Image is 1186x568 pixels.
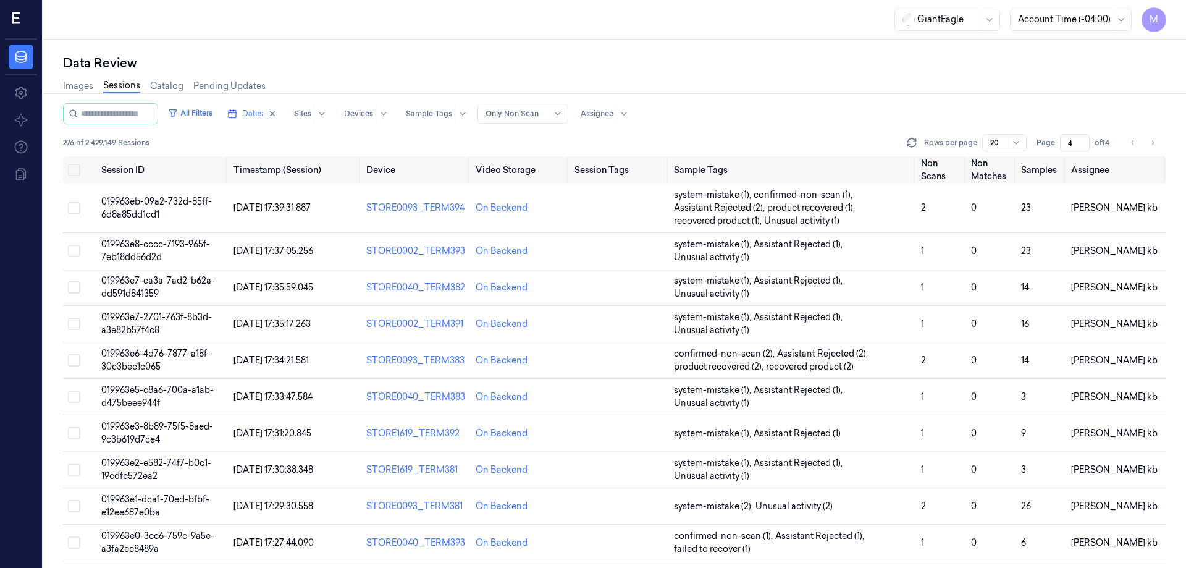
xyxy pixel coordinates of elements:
th: Sample Tags [669,156,916,184]
span: 23 [1021,245,1031,256]
span: Assistant Rejected (2) , [777,347,870,360]
div: On Backend [476,201,528,214]
span: 16 [1021,318,1029,329]
span: Assistant Rejected (1) , [754,274,845,287]
span: 0 [971,202,977,213]
span: Page [1037,137,1055,148]
span: product recovered (2) , [674,360,766,373]
span: 019963e0-3cc6-759c-9a5e-a3fa2ec8489a [101,530,214,554]
span: 14 [1021,282,1029,293]
button: Select all [68,164,80,176]
span: 0 [971,537,977,548]
button: M [1142,7,1166,32]
div: On Backend [476,281,528,294]
span: [PERSON_NAME] kb [1071,464,1158,475]
th: Samples [1016,156,1066,184]
span: [DATE] 17:34:21.581 [233,355,309,366]
div: STORE1619_TERM392 [366,427,466,440]
button: Select row [68,464,80,476]
div: STORE0093_TERM394 [366,201,466,214]
span: [DATE] 17:35:59.045 [233,282,313,293]
a: Images [63,80,93,93]
span: 9 [1021,428,1026,439]
span: [DATE] 17:39:31.887 [233,202,311,213]
span: 1 [921,428,924,439]
button: Select row [68,500,80,512]
span: 1 [921,318,924,329]
span: [DATE] 17:37:05.256 [233,245,313,256]
span: 0 [971,245,977,256]
div: STORE0002_TERM391 [366,318,466,331]
span: [DATE] 17:33:47.584 [233,391,313,402]
button: Select row [68,281,80,294]
span: 019963e6-4d76-7877-a18f-30c3bec1c065 [101,348,211,372]
a: Sessions [103,79,140,93]
div: STORE0040_TERM382 [366,281,466,294]
span: [PERSON_NAME] kb [1071,391,1158,402]
span: [PERSON_NAME] kb [1071,202,1158,213]
div: On Backend [476,500,528,513]
th: Session ID [96,156,229,184]
div: On Backend [476,427,528,440]
button: Dates [222,104,282,124]
span: confirmed-non-scan (1) , [754,189,855,201]
th: Device [361,156,471,184]
span: 3 [1021,391,1026,402]
th: Video Storage [471,156,570,184]
span: recovered product (1) , [674,214,764,227]
th: Non Matches [966,156,1016,184]
span: 019963e8-cccc-7193-965f-7eb18dd56d2d [101,239,210,263]
span: 2 [921,355,926,366]
span: [DATE] 17:29:30.558 [233,501,313,512]
span: product recovered (1) , [767,201,857,214]
span: Dates [242,108,263,119]
th: Timestamp (Session) [229,156,361,184]
span: Unusual activity (1) [674,324,749,337]
span: 2 [921,202,926,213]
th: Assignee [1066,156,1166,184]
div: On Backend [476,536,528,549]
div: STORE0040_TERM383 [366,391,466,404]
span: [PERSON_NAME] kb [1071,501,1158,512]
span: 23 [1021,202,1031,213]
div: On Backend [476,354,528,367]
span: 019963e5-c8a6-700a-a1ab-d475beee944f [101,384,214,409]
span: 0 [971,464,977,475]
div: STORE0093_TERM381 [366,500,466,513]
span: system-mistake (1) , [674,427,754,440]
span: [PERSON_NAME] kb [1071,282,1158,293]
span: 0 [971,282,977,293]
span: [DATE] 17:35:17.263 [233,318,311,329]
a: Catalog [150,80,183,93]
span: 0 [971,501,977,512]
button: Select row [68,318,80,330]
span: confirmed-non-scan (1) , [674,530,775,543]
span: [DATE] 17:31:20.845 [233,428,311,439]
span: Assistant Rejected (1) , [754,457,845,470]
span: 019963e2-e582-74f7-b0c1-19cdfc572ea2 [101,457,211,481]
div: On Backend [476,391,528,404]
div: STORE0093_TERM383 [366,354,466,367]
span: 019963e7-2701-763f-8b3d-a3e82b57f4c8 [101,312,212,336]
span: [PERSON_NAME] kb [1071,537,1158,548]
span: 1 [921,245,924,256]
span: 019963eb-09a2-732d-85ff-6d8a85dd1cd1 [101,196,212,220]
span: system-mistake (1) , [674,384,754,397]
span: 1 [921,464,924,475]
span: recovered product (2) [766,360,854,373]
span: 26 [1021,501,1031,512]
button: Go to next page [1144,134,1161,151]
button: Select row [68,354,80,367]
span: 2 [921,501,926,512]
span: 1 [921,537,924,548]
span: Assistant Rejected (1) [754,427,841,440]
button: Go to previous page [1124,134,1142,151]
span: [PERSON_NAME] kb [1071,245,1158,256]
span: [PERSON_NAME] kb [1071,428,1158,439]
span: Unusual activity (1) [764,214,839,227]
span: 1 [921,282,924,293]
span: Assistant Rejected (1) , [754,384,845,397]
span: Unusual activity (1) [674,470,749,483]
span: system-mistake (1) , [674,311,754,324]
span: [PERSON_NAME] kb [1071,355,1158,366]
